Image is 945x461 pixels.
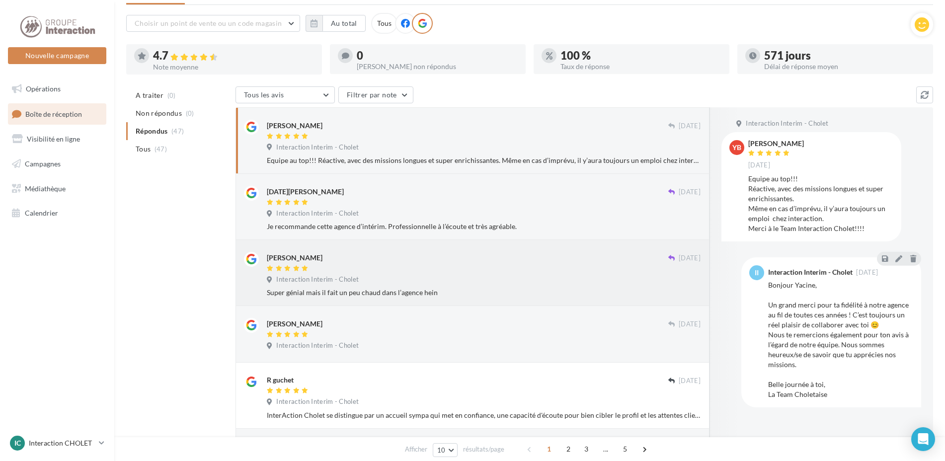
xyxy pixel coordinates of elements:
[267,121,322,131] div: [PERSON_NAME]
[748,174,893,233] div: Equipe au top!!! Réactive, avec des missions longues et super enrichissantes. Même en cas d’impré...
[267,222,701,231] div: Je recommande cette agence d’intérim. Professionnelle à l’écoute et très agréable.
[732,143,741,153] span: yB
[6,103,108,125] a: Boîte de réception
[27,135,80,143] span: Visibilité en ligne
[25,209,58,217] span: Calendrier
[679,320,701,329] span: [DATE]
[768,280,913,399] div: Bonjour Yacine, Un grand merci pour ta fidélité à notre agence au fil de toutes ces années ! C’es...
[267,410,701,420] div: InterAction Cholet se distingue par un accueil sympa qui met en confiance, une capacité d'écoute ...
[338,86,413,103] button: Filtrer par note
[433,443,458,457] button: 10
[306,15,366,32] button: Au total
[276,275,359,284] span: Interaction Interim - Cholet
[437,446,446,454] span: 10
[244,90,284,99] span: Tous les avis
[29,438,95,448] p: Interaction CHOLET
[267,253,322,263] div: [PERSON_NAME]
[764,63,925,70] div: Délai de réponse moyen
[541,441,557,457] span: 1
[276,143,359,152] span: Interaction Interim - Cholet
[26,84,61,93] span: Opérations
[679,188,701,197] span: [DATE]
[679,377,701,385] span: [DATE]
[6,78,108,99] a: Opérations
[267,155,701,165] div: Equipe au top!!! Réactive, avec des missions longues et super enrichissantes. Même en cas d’impré...
[6,178,108,199] a: Médiathèque
[267,375,294,385] div: R guchet
[136,108,182,118] span: Non répondus
[25,159,61,168] span: Campagnes
[153,50,314,62] div: 4.7
[560,50,721,61] div: 100 %
[8,47,106,64] button: Nouvelle campagne
[276,341,359,350] span: Interaction Interim - Cholet
[746,119,828,128] span: Interaction Interim - Cholet
[371,13,397,34] div: Tous
[276,209,359,218] span: Interaction Interim - Cholet
[6,129,108,150] a: Visibilité en ligne
[186,109,194,117] span: (0)
[167,91,176,99] span: (0)
[405,445,427,454] span: Afficher
[748,161,770,170] span: [DATE]
[911,427,935,451] div: Open Intercom Messenger
[617,441,633,457] span: 5
[267,288,701,298] div: Super génial mais il fait un peu chaud dans l’agence hein
[768,269,853,276] div: Interaction Interim - Cholet
[560,441,576,457] span: 2
[764,50,925,61] div: 571 jours
[6,154,108,174] a: Campagnes
[267,319,322,329] div: [PERSON_NAME]
[748,140,804,147] div: [PERSON_NAME]
[153,64,314,71] div: Note moyenne
[578,441,594,457] span: 3
[267,187,344,197] div: [DATE][PERSON_NAME]
[136,144,151,154] span: Tous
[135,19,282,27] span: Choisir un point de vente ou un code magasin
[560,63,721,70] div: Taux de réponse
[14,438,21,448] span: IC
[276,397,359,406] span: Interaction Interim - Cholet
[856,269,878,276] span: [DATE]
[463,445,504,454] span: résultats/page
[679,254,701,263] span: [DATE]
[357,63,518,70] div: [PERSON_NAME] non répondus
[598,441,614,457] span: ...
[322,15,366,32] button: Au total
[126,15,300,32] button: Choisir un point de vente ou un code magasin
[25,184,66,192] span: Médiathèque
[6,203,108,224] a: Calendrier
[236,86,335,103] button: Tous les avis
[155,145,167,153] span: (47)
[755,268,759,278] span: II
[136,90,163,100] span: A traiter
[679,122,701,131] span: [DATE]
[25,109,82,118] span: Boîte de réception
[357,50,518,61] div: 0
[8,434,106,453] a: IC Interaction CHOLET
